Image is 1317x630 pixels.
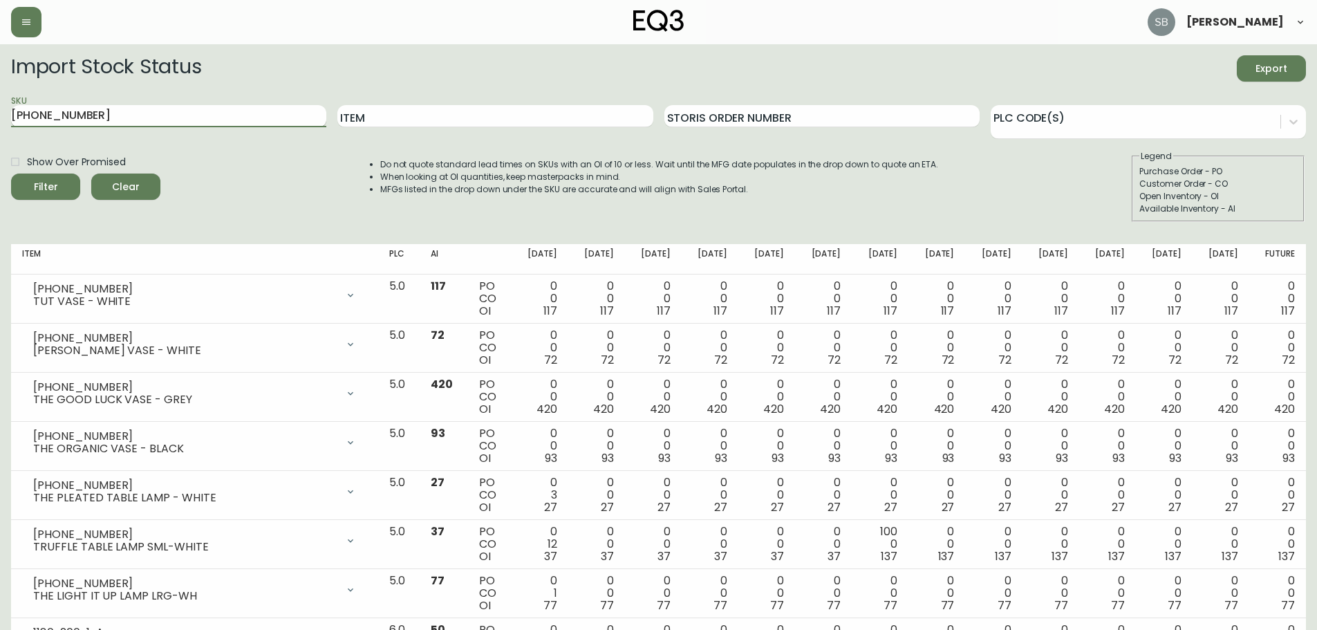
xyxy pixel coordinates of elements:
div: 0 0 [1204,280,1238,317]
span: 77 [1224,597,1238,613]
div: 0 0 [1033,329,1067,367]
div: 0 0 [1147,427,1181,465]
span: 77 [941,597,955,613]
th: [DATE] [512,244,568,275]
span: 93 [1282,450,1295,466]
span: 27 [1055,499,1068,515]
span: 93 [431,425,445,441]
div: 0 0 [1260,329,1295,367]
div: THE LIGHT IT UP LAMP LRG-WH [33,590,337,602]
div: 0 0 [693,378,727,416]
div: 0 0 [1090,575,1125,612]
span: 27 [657,499,671,515]
span: 77 [884,597,897,613]
span: 137 [881,548,897,564]
th: [DATE] [682,244,738,275]
span: 77 [543,597,557,613]
td: 5.0 [378,471,420,520]
span: 27 [884,499,897,515]
div: 0 0 [1204,378,1238,416]
div: 0 0 [863,329,897,367]
th: [DATE] [738,244,795,275]
div: 0 0 [523,280,557,317]
span: 93 [1056,450,1068,466]
span: [PERSON_NAME] [1186,17,1284,28]
div: 0 0 [976,280,1011,317]
div: TRUFFLE TABLE LAMP SML-WHITE [33,541,337,553]
span: 27 [714,499,727,515]
span: 77 [1281,597,1295,613]
span: 77 [998,597,1011,613]
th: [DATE] [1193,244,1249,275]
div: 0 1 [523,575,557,612]
span: Show Over Promised [27,155,126,169]
div: 0 0 [636,329,671,367]
th: [DATE] [1079,244,1136,275]
div: 0 0 [1033,427,1067,465]
div: 0 0 [1033,575,1067,612]
div: 0 0 [1204,526,1238,563]
div: [PHONE_NUMBER]THE LIGHT IT UP LAMP LRG-WH [22,575,367,605]
div: 0 0 [749,280,784,317]
span: 117 [770,303,784,319]
div: [PHONE_NUMBER]TRUFFLE TABLE LAMP SML-WHITE [22,526,367,556]
span: 117 [600,303,614,319]
div: 0 0 [1260,427,1295,465]
div: 0 0 [806,476,841,514]
div: 0 0 [523,378,557,416]
div: 0 0 [1147,280,1181,317]
span: 37 [657,548,671,564]
span: 117 [543,303,557,319]
span: 72 [771,352,784,368]
div: 0 0 [636,575,671,612]
span: 93 [1169,450,1181,466]
div: 0 0 [976,476,1011,514]
span: 137 [1052,548,1068,564]
td: 5.0 [378,373,420,422]
div: 0 0 [863,427,897,465]
div: PO CO [479,329,500,367]
div: 0 0 [749,427,784,465]
span: 93 [772,450,784,466]
span: 137 [995,548,1011,564]
div: 100 0 [863,526,897,563]
th: Future [1249,244,1306,275]
span: 27 [1168,499,1181,515]
div: [PHONE_NUMBER] [33,332,337,344]
h2: Import Stock Status [11,55,201,82]
span: 420 [1104,401,1125,417]
div: [PHONE_NUMBER]TUT VASE - WHITE [22,280,367,311]
div: THE ORGANIC VASE - BLACK [33,443,337,455]
span: 420 [536,401,557,417]
div: 0 0 [806,378,841,416]
div: 0 0 [806,280,841,317]
td: 5.0 [378,275,420,324]
div: 0 0 [1033,378,1067,416]
span: 72 [998,352,1011,368]
div: THE PLEATED TABLE LAMP - WHITE [33,492,337,504]
span: 77 [827,597,841,613]
span: 77 [1054,597,1068,613]
td: 5.0 [378,520,420,569]
span: 72 [884,352,897,368]
div: 0 0 [579,329,614,367]
div: 0 0 [976,526,1011,563]
span: 77 [1111,597,1125,613]
div: 0 0 [1090,476,1125,514]
span: 117 [1111,303,1125,319]
span: 77 [713,597,727,613]
div: 0 0 [579,427,614,465]
div: 0 0 [749,329,784,367]
div: 0 0 [863,280,897,317]
div: 0 0 [1090,427,1125,465]
li: Do not quote standard lead times on SKUs with an OI of 10 or less. Wait until the MFG date popula... [380,158,939,171]
div: 0 0 [1260,378,1295,416]
div: 0 0 [1147,329,1181,367]
div: 0 0 [1090,526,1125,563]
div: 0 0 [919,476,954,514]
div: [PHONE_NUMBER]THE GOOD LUCK VASE - GREY [22,378,367,409]
th: [DATE] [568,244,625,275]
div: 0 0 [1090,280,1125,317]
div: 0 0 [1204,427,1238,465]
div: 0 0 [636,280,671,317]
